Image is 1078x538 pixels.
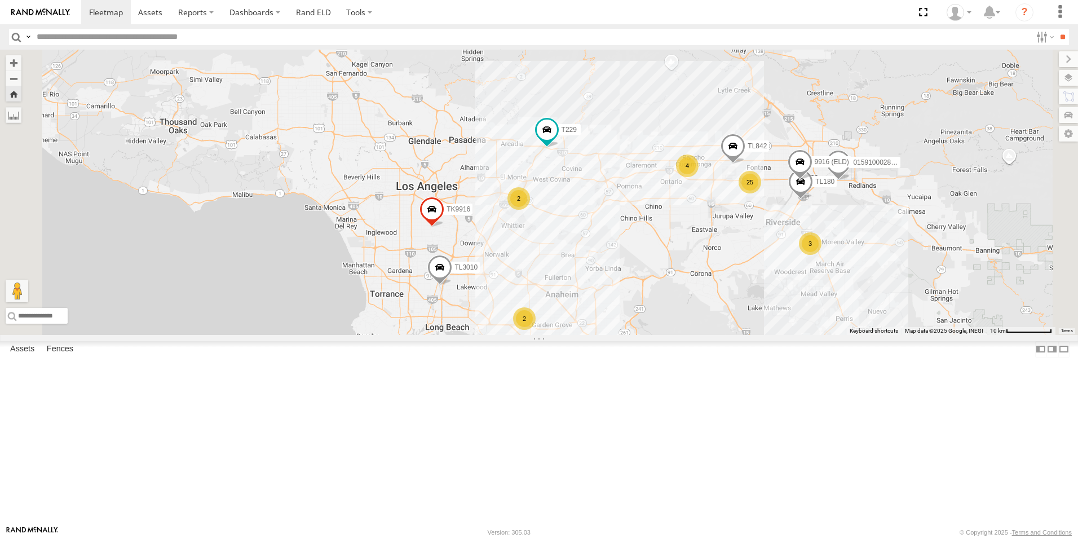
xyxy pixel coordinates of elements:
label: Hide Summary Table [1058,341,1070,358]
label: Assets [5,341,40,357]
div: Daniel Del Muro [943,4,975,21]
a: Visit our Website [6,527,58,538]
span: TL3010 [454,264,478,272]
div: 2 [507,187,530,210]
label: Dock Summary Table to the Left [1035,341,1046,358]
span: 015910002848003 [853,158,909,166]
button: Zoom out [6,70,21,86]
button: Map Scale: 10 km per 78 pixels [987,327,1055,335]
div: 4 [676,155,699,177]
img: rand-logo.svg [11,8,70,16]
div: 3 [799,232,821,255]
span: 9916 (ELD) [815,158,849,166]
div: 2 [513,307,536,330]
label: Dock Summary Table to the Right [1046,341,1058,358]
label: Map Settings [1059,126,1078,142]
label: Measure [6,107,21,123]
a: Terms and Conditions [1012,529,1072,536]
button: Zoom Home [6,86,21,102]
label: Fences [41,341,79,357]
span: TL180 [815,178,834,186]
button: Keyboard shortcuts [850,327,898,335]
span: Map data ©2025 Google, INEGI [905,328,983,334]
i: ? [1015,3,1033,21]
span: TL842 [748,142,767,150]
div: 25 [739,171,761,193]
button: Zoom in [6,55,21,70]
button: Drag Pegman onto the map to open Street View [6,280,28,302]
label: Search Query [24,29,33,45]
span: 10 km [990,328,1006,334]
label: Search Filter Options [1032,29,1056,45]
span: T229 [562,126,577,134]
div: © Copyright 2025 - [960,529,1072,536]
div: Version: 305.03 [488,529,531,536]
a: Terms [1061,329,1073,333]
span: TK9916 [447,205,470,213]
